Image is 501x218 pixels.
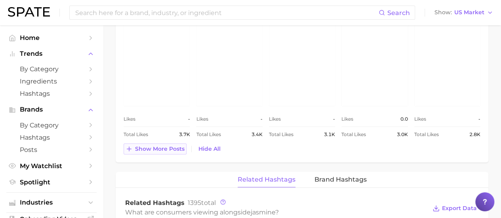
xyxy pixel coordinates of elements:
span: My Watchlist [20,162,83,170]
span: 3.4k [251,130,263,139]
span: Related Hashtags [238,176,295,183]
span: 3.1k [324,130,335,139]
span: Brands [20,106,83,113]
span: by Category [20,121,83,129]
span: Likes [196,114,208,124]
span: - [188,114,190,124]
span: - [333,114,335,124]
span: jasmine [251,209,275,216]
span: Total Likes [196,130,221,139]
span: 0.0 [400,114,408,124]
span: 3.0k [397,130,408,139]
span: 2.8k [469,130,480,139]
a: by Category [6,119,97,131]
span: Related Hashtags [125,199,185,207]
span: Hashtags [20,134,83,141]
button: Trends [6,48,97,60]
div: What are consumers viewing alongside ? [125,207,427,218]
span: 3.7k [179,130,190,139]
span: Home [20,34,83,42]
span: Hide All [198,146,221,152]
span: Show [434,10,452,15]
a: Home [6,32,97,44]
span: total [188,199,216,207]
span: Ingredients [20,78,83,85]
span: Brand Hashtags [314,176,367,183]
span: Show more posts [135,146,185,152]
a: My Watchlist [6,160,97,172]
span: Likes [341,114,353,124]
span: Export Data [442,205,477,212]
button: Show more posts [124,144,187,155]
span: 1395 [188,199,201,207]
a: Hashtags [6,131,97,144]
button: Export Data [431,203,479,214]
button: Hide All [196,144,223,154]
a: Spotlight [6,176,97,188]
span: Posts [20,146,83,154]
span: Hashtags [20,90,83,97]
button: Brands [6,104,97,116]
input: Search here for a brand, industry, or ingredient [74,6,379,19]
span: Total Likes [414,130,439,139]
span: by Category [20,65,83,73]
span: Search [387,9,410,17]
span: Likes [414,114,426,124]
span: Trends [20,50,83,57]
span: - [261,114,263,124]
a: by Category [6,63,97,75]
span: Likes [269,114,281,124]
span: Industries [20,199,83,206]
span: Total Likes [269,130,293,139]
span: Total Likes [124,130,148,139]
a: Ingredients [6,75,97,87]
a: Hashtags [6,87,97,100]
span: Spotlight [20,178,83,186]
span: Likes [124,114,135,124]
a: Posts [6,144,97,156]
img: SPATE [8,7,50,17]
button: Industries [6,197,97,209]
button: ShowUS Market [432,8,495,18]
span: - [478,114,480,124]
span: US Market [454,10,484,15]
span: Total Likes [341,130,366,139]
